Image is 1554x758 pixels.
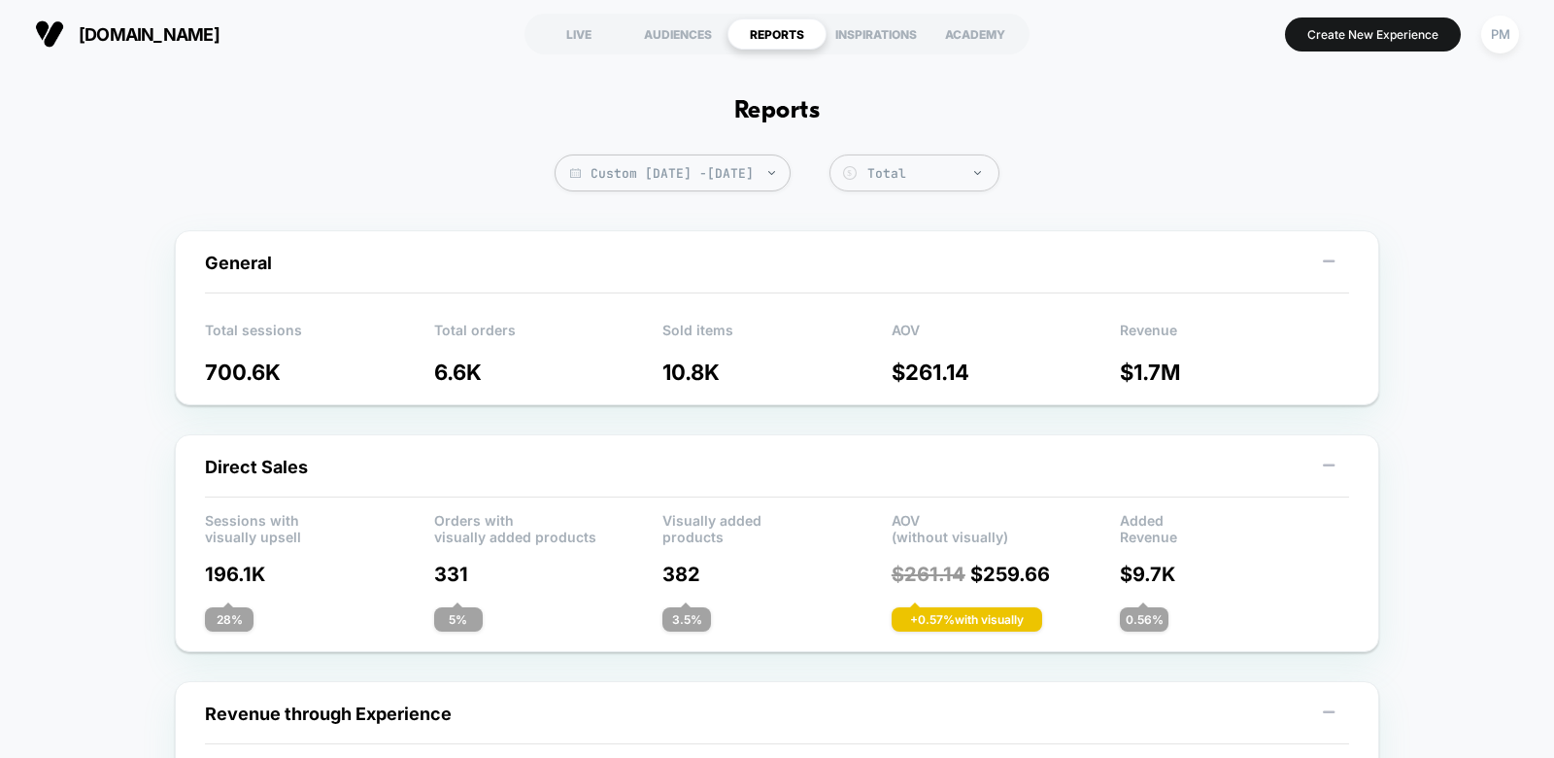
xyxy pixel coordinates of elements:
[727,18,827,50] div: REPORTS
[205,360,434,385] p: 700.6K
[570,168,581,178] img: calendar
[662,607,711,632] div: 3.5 %
[555,155,791,191] span: Custom [DATE] - [DATE]
[205,563,434,586] p: 196.1K
[892,512,1121,541] p: AOV (without visually)
[1120,360,1349,385] p: $ 1.7M
[892,563,1121,586] p: $ 259.66
[434,563,663,586] p: 331
[892,360,1121,385] p: $ 261.14
[1120,322,1349,351] p: Revenue
[1120,563,1349,586] p: $ 9.7K
[79,24,220,45] span: [DOMAIN_NAME]
[205,607,253,632] div: 28 %
[1481,16,1519,53] div: PM
[1120,607,1168,632] div: 0.56 %
[205,512,434,541] p: Sessions with visually upsell
[628,18,727,50] div: AUDIENCES
[662,563,892,586] p: 382
[926,18,1025,50] div: ACADEMY
[892,322,1121,351] p: AOV
[827,18,926,50] div: INSPIRATIONS
[434,322,663,351] p: Total orders
[974,171,981,175] img: end
[847,168,852,178] tspan: $
[662,322,892,351] p: Sold items
[434,360,663,385] p: 6.6K
[35,19,64,49] img: Visually logo
[768,171,775,175] img: end
[529,18,628,50] div: LIVE
[734,97,820,125] h1: Reports
[1120,512,1349,541] p: Added Revenue
[892,607,1042,632] div: + 0.57 % with visually
[434,607,483,632] div: 5 %
[662,512,892,541] p: Visually added products
[29,18,225,50] button: [DOMAIN_NAME]
[1475,15,1525,54] button: PM
[1285,17,1461,52] button: Create New Experience
[205,704,452,724] span: Revenue through Experience
[867,165,989,182] div: Total
[662,360,892,385] p: 10.8K
[205,322,434,351] p: Total sessions
[892,563,965,586] span: $ 261.14
[205,253,272,273] span: General
[205,457,308,477] span: Direct Sales
[434,512,663,541] p: Orders with visually added products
